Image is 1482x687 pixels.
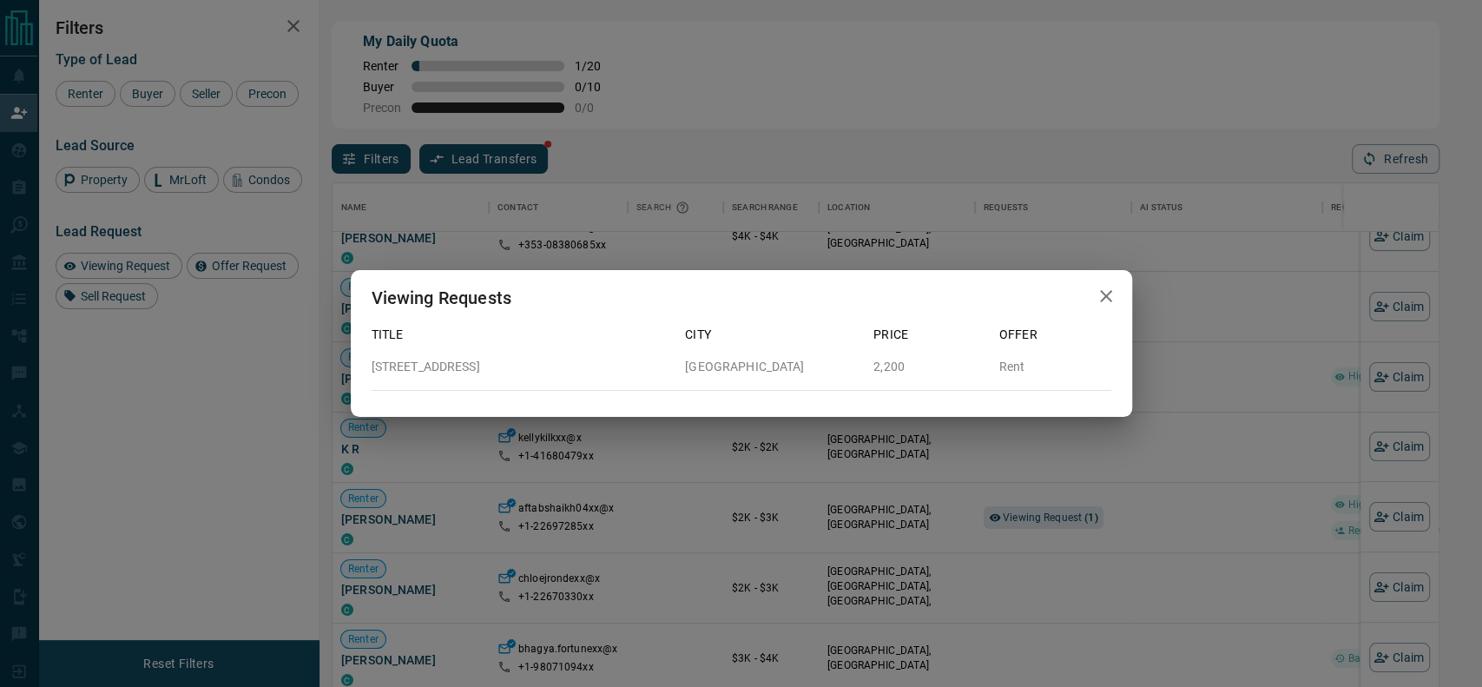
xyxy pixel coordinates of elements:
[372,326,672,344] p: Title
[999,358,1111,376] p: Rent
[873,326,985,344] p: Price
[999,326,1111,344] p: Offer
[685,358,860,376] p: [GEOGRAPHIC_DATA]
[351,270,532,326] h2: Viewing Requests
[685,326,860,344] p: City
[873,358,985,376] p: 2,200
[372,358,672,376] p: [STREET_ADDRESS]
